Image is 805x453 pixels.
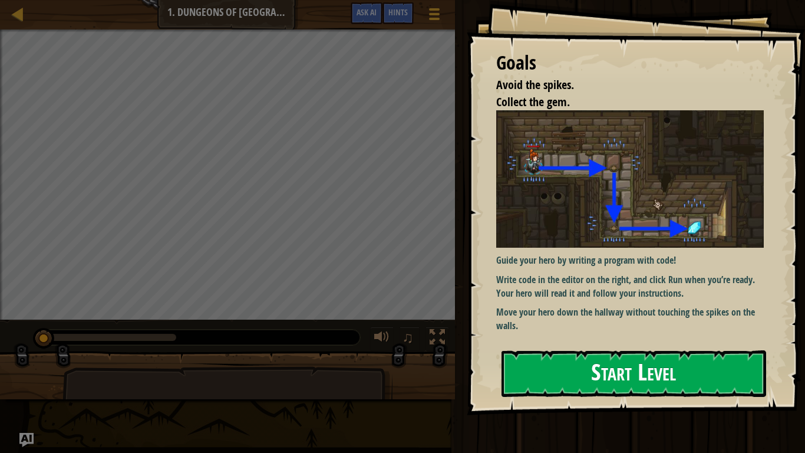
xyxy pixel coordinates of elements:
[19,433,34,447] button: Ask AI
[420,2,449,30] button: Show game menu
[481,94,761,111] li: Collect the gem.
[496,110,764,248] img: Dungeons of kithgard
[425,327,449,351] button: Toggle fullscreen
[496,77,574,93] span: Avoid the spikes.
[496,306,764,333] p: Move your hero down the hallway without touching the spikes on the walls.
[400,327,420,351] button: ♫
[357,6,377,18] span: Ask AI
[496,254,764,267] p: Guide your hero by writing a program with code!
[496,50,764,77] div: Goals
[496,94,570,110] span: Collect the gem.
[388,6,408,18] span: Hints
[481,77,761,94] li: Avoid the spikes.
[502,350,766,397] button: Start Level
[402,329,414,346] span: ♫
[370,327,394,351] button: Adjust volume
[351,2,382,24] button: Ask AI
[496,273,764,300] p: Write code in the editor on the right, and click Run when you’re ready. Your hero will read it an...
